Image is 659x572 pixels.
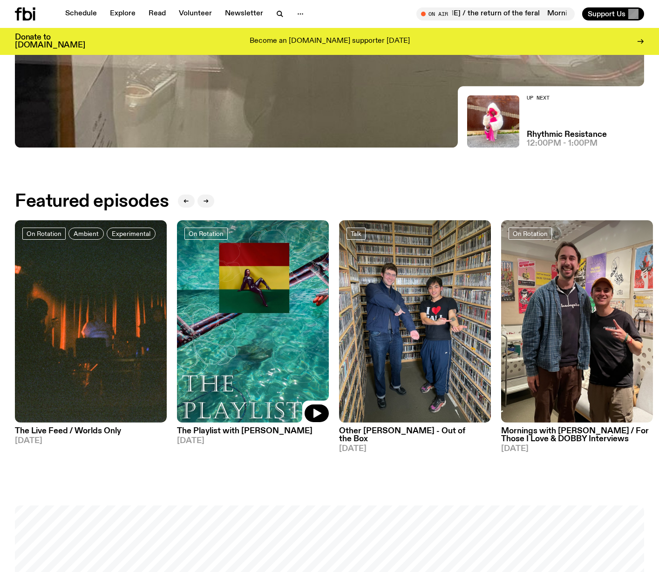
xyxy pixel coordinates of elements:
[339,445,491,453] span: [DATE]
[527,131,607,139] a: Rhythmic Resistance
[15,423,167,445] a: The Live Feed / Worlds Only[DATE]
[107,228,156,240] a: Experimental
[501,445,653,453] span: [DATE]
[173,7,217,20] a: Volunteer
[527,140,598,148] span: 12:00pm - 1:00pm
[15,220,167,423] img: A grainy film image of shadowy band figures on stage, with red light behind them
[339,423,491,453] a: Other [PERSON_NAME] - Out of the Box[DATE]
[15,193,169,210] h2: Featured episodes
[60,7,102,20] a: Schedule
[112,230,150,237] span: Experimental
[527,95,607,101] h2: Up Next
[351,230,361,237] span: Talk
[74,230,99,237] span: Ambient
[588,10,625,18] span: Support Us
[143,7,171,20] a: Read
[501,427,653,443] h3: Mornings with [PERSON_NAME] / For Those I Love & DOBBY Interviews
[339,220,491,423] img: Matt Do & Other Joe
[27,230,61,237] span: On Rotation
[501,220,653,423] img: DOBBY and Ben in the fbi.radio studio, standing in front of some tour posters
[177,427,329,435] h3: The Playlist with [PERSON_NAME]
[509,228,552,240] a: On Rotation
[184,228,228,240] a: On Rotation
[189,230,224,237] span: On Rotation
[582,7,644,20] button: Support Us
[346,228,366,240] a: Talk
[177,423,329,445] a: The Playlist with [PERSON_NAME][DATE]
[22,228,66,240] a: On Rotation
[339,427,491,443] h3: Other [PERSON_NAME] - Out of the Box
[68,228,104,240] a: Ambient
[513,230,548,237] span: On Rotation
[416,7,575,20] button: On AirMornings with [PERSON_NAME] / the return of the feralMornings with [PERSON_NAME] / the retu...
[15,437,167,445] span: [DATE]
[177,220,329,423] img: The poster for this episode of The Playlist. It features the album artwork for Amaarae's BLACK ST...
[501,423,653,453] a: Mornings with [PERSON_NAME] / For Those I Love & DOBBY Interviews[DATE]
[177,437,329,445] span: [DATE]
[15,34,85,49] h3: Donate to [DOMAIN_NAME]
[467,95,519,148] img: Attu crouches on gravel in front of a brown wall. They are wearing a white fur coat with a hood, ...
[15,427,167,435] h3: The Live Feed / Worlds Only
[104,7,141,20] a: Explore
[250,37,410,46] p: Become an [DOMAIN_NAME] supporter [DATE]
[219,7,269,20] a: Newsletter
